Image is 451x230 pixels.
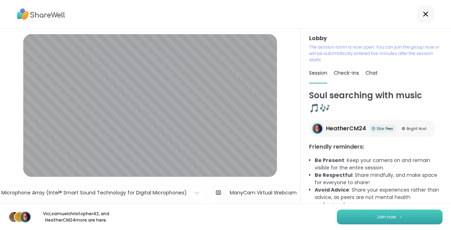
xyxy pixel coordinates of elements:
[309,89,443,114] h1: Soul searching with music 🎵🎶
[17,6,65,22] img: ShareWell Logo
[326,124,366,133] span: HeatherCM24
[315,172,352,179] b: Be Respectful
[230,189,297,197] div: ManyCam Virtual Webcam
[365,69,378,76] span: Chat
[315,172,443,186] li: : Share mindfully, and make space for everyone to share!
[315,157,443,172] li: : Keep your camera on and remain visible for the entire session.
[215,186,222,200] img: Camera
[309,69,327,76] span: Session
[224,186,226,200] span: |
[402,127,405,130] img: Bright Host
[20,212,30,222] img: HeatherCM24
[377,126,393,131] span: Star Peer
[334,69,359,76] span: Check-ins
[18,212,21,222] span: s
[337,210,443,224] button: Join now
[315,186,443,209] li: : Share your experiences rather than advice, as peers are not mental health professionals.
[315,186,349,193] b: Avoid Advice
[372,127,375,130] img: Star Peer
[309,44,443,63] p: The session room is now open. You can join the group now or will be automatically entered five mi...
[309,143,443,151] h3: Friendly reminders:
[309,34,443,43] h3: Lobby
[315,157,344,164] b: Be Present
[407,126,427,131] span: Bright Host
[1,189,187,197] div: Microphone Array (Intel® Smart Sound Technology for Digital Microphones)
[399,215,403,219] img: ShareWell Logomark
[377,214,396,220] span: Join now
[37,211,116,223] p: Vici , samuelchristopher42 , and HeatherCM24 more are here.
[313,124,322,133] img: HeatherCM24
[9,212,19,222] img: Vici
[309,120,435,137] a: HeatherCM24HeatherCM24Star PeerStar PeerBright HostBright Host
